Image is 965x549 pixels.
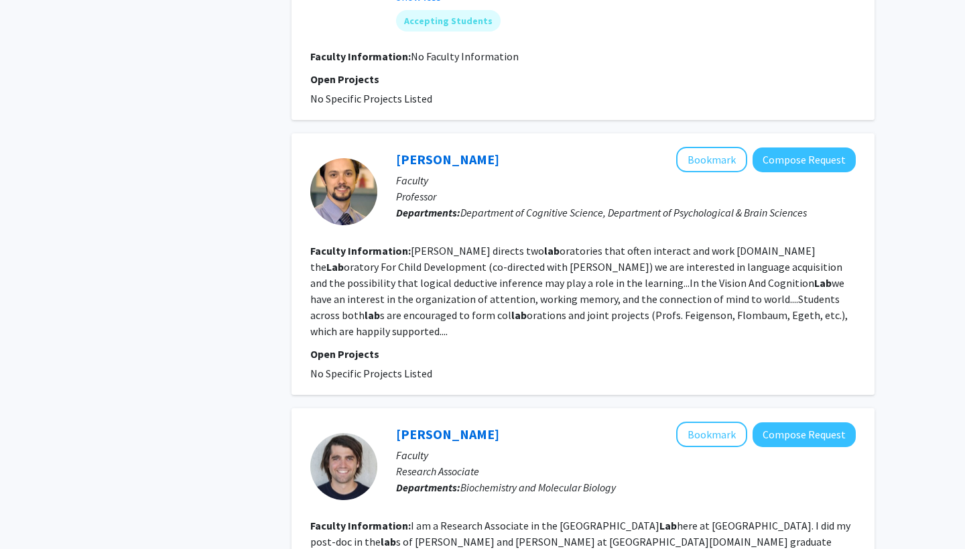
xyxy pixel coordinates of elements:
span: Biochemistry and Molecular Biology [460,481,616,494]
b: lab [365,308,380,322]
a: [PERSON_NAME] [396,426,499,442]
span: No Specific Projects Listed [310,367,432,380]
span: No Specific Projects Listed [310,92,432,105]
b: Faculty Information: [310,244,411,257]
a: [PERSON_NAME] [396,151,499,168]
p: Open Projects [310,71,856,87]
b: Departments: [396,481,460,494]
b: Lab [814,276,832,290]
b: lab [511,308,527,322]
button: Compose Request to David Snead [753,422,856,447]
button: Add David Snead to Bookmarks [676,422,747,447]
p: Open Projects [310,346,856,362]
iframe: Chat [10,489,57,539]
p: Faculty [396,447,856,463]
b: lab [381,535,396,548]
p: Professor [396,188,856,204]
b: Lab [326,260,344,273]
b: Departments: [396,206,460,219]
p: Faculty [396,172,856,188]
span: No Faculty Information [411,50,519,63]
mat-chip: Accepting Students [396,10,501,32]
b: Lab [659,519,677,532]
fg-read-more: [PERSON_NAME] directs two oratories that often interact and work [DOMAIN_NAME] the oratory For Ch... [310,244,848,338]
p: Research Associate [396,463,856,479]
b: Faculty Information: [310,50,411,63]
b: Faculty Information: [310,519,411,532]
button: Add Justin Halberda to Bookmarks [676,147,747,172]
button: Compose Request to Justin Halberda [753,147,856,172]
span: Department of Cognitive Science, Department of Psychological & Brain Sciences [460,206,807,219]
b: lab [544,244,560,257]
